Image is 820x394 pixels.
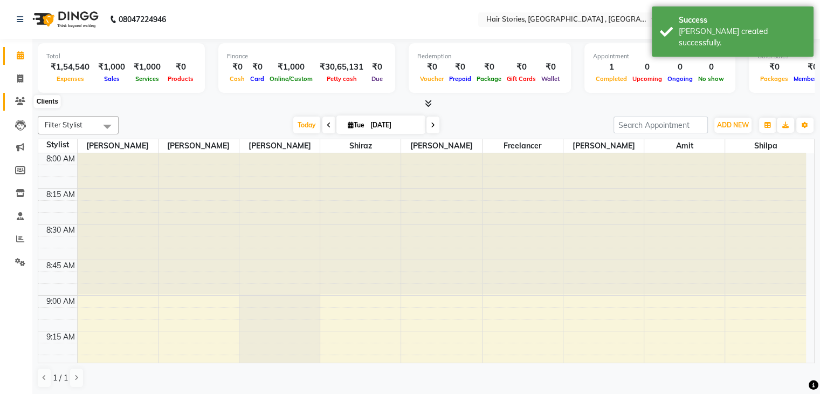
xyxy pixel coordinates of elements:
[446,75,474,83] span: Prepaid
[614,117,708,133] input: Search Appointment
[644,139,725,153] span: Amit
[483,139,563,153] span: Freelancer
[757,75,791,83] span: Packages
[27,4,101,35] img: logo
[54,75,87,83] span: Expenses
[367,117,421,133] input: 2025-09-02
[714,118,752,133] button: ADD NEW
[38,139,77,151] div: Stylist
[267,75,315,83] span: Online/Custom
[717,121,749,129] span: ADD NEW
[368,61,387,73] div: ₹0
[446,61,474,73] div: ₹0
[133,75,162,83] span: Services
[593,52,727,61] div: Appointment
[247,61,267,73] div: ₹0
[665,61,695,73] div: 0
[34,96,61,108] div: Clients
[45,120,82,129] span: Filter Stylist
[369,75,385,83] span: Due
[665,75,695,83] span: Ongoing
[239,139,320,153] span: [PERSON_NAME]
[539,61,562,73] div: ₹0
[504,75,539,83] span: Gift Cards
[159,139,239,153] span: [PERSON_NAME]
[504,61,539,73] div: ₹0
[293,117,320,133] span: Today
[46,52,196,61] div: Total
[46,61,94,73] div: ₹1,54,540
[44,189,77,200] div: 8:15 AM
[630,61,665,73] div: 0
[78,139,158,153] span: [PERSON_NAME]
[44,153,77,165] div: 8:00 AM
[539,75,562,83] span: Wallet
[53,372,68,384] span: 1 / 1
[315,61,368,73] div: ₹30,65,131
[695,75,727,83] span: No show
[129,61,165,73] div: ₹1,000
[417,75,446,83] span: Voucher
[165,61,196,73] div: ₹0
[227,61,247,73] div: ₹0
[417,52,562,61] div: Redemption
[101,75,122,83] span: Sales
[94,61,129,73] div: ₹1,000
[679,26,805,49] div: Bill created successfully.
[345,121,367,129] span: Tue
[695,61,727,73] div: 0
[474,61,504,73] div: ₹0
[267,61,315,73] div: ₹1,000
[165,75,196,83] span: Products
[227,75,247,83] span: Cash
[320,139,401,153] span: Shiraz
[44,260,77,271] div: 8:45 AM
[474,75,504,83] span: Package
[119,4,166,35] b: 08047224946
[593,75,630,83] span: Completed
[44,296,77,307] div: 9:00 AM
[44,331,77,343] div: 9:15 AM
[679,15,805,26] div: Success
[247,75,267,83] span: Card
[593,61,630,73] div: 1
[227,52,387,61] div: Finance
[757,61,791,73] div: ₹0
[44,225,77,236] div: 8:30 AM
[324,75,360,83] span: Petty cash
[563,139,644,153] span: [PERSON_NAME]
[401,139,481,153] span: [PERSON_NAME]
[630,75,665,83] span: Upcoming
[725,139,806,153] span: Shilpa
[417,61,446,73] div: ₹0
